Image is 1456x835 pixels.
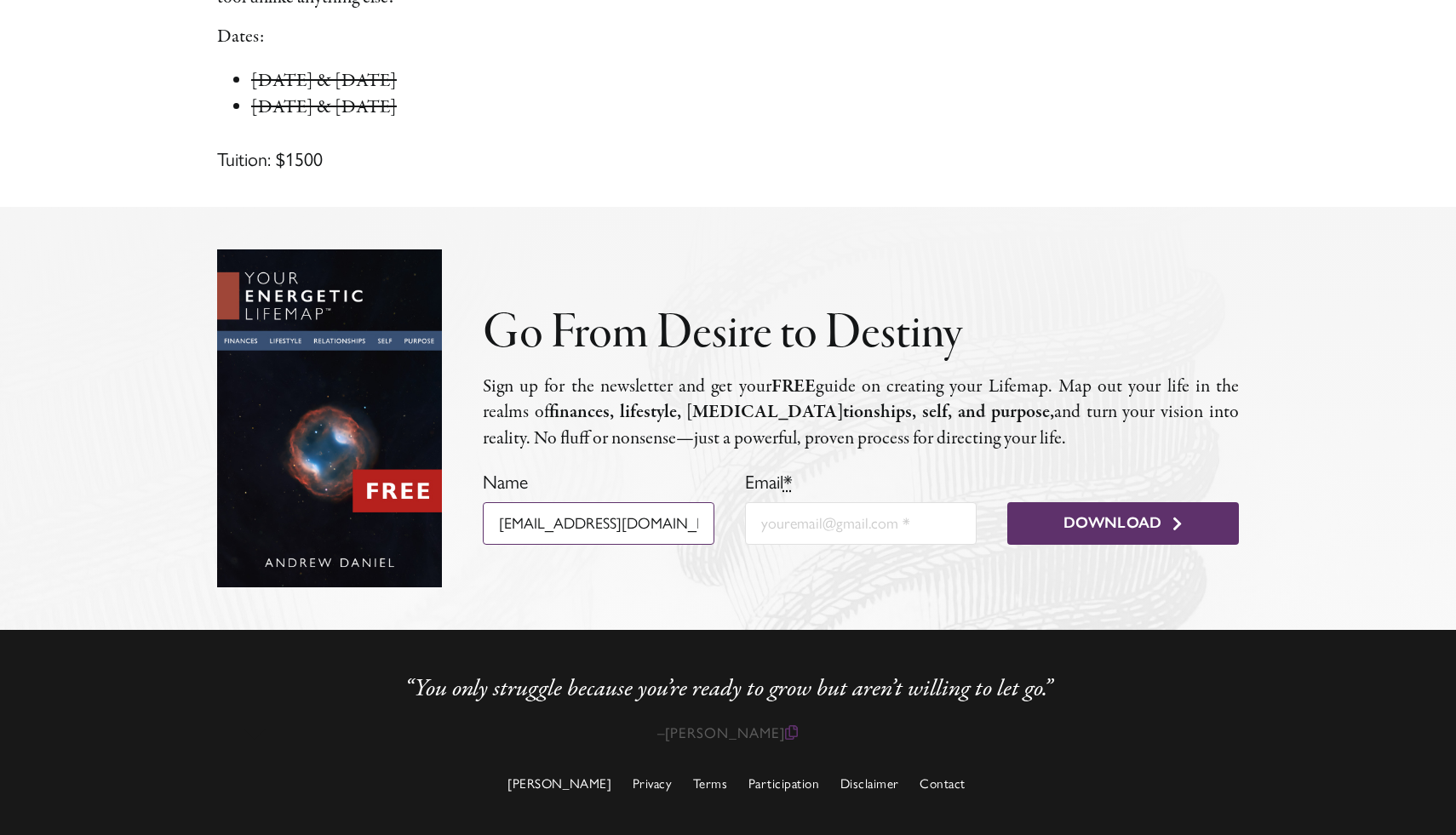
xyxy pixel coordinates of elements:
span: Download [1063,514,1162,533]
input: youremail@gmail.com * [745,502,977,545]
a: Participation [748,775,820,792]
a: [PERSON_NAME] [507,775,611,792]
a: Contact [920,775,966,792]
del: [DATE] & [DATE] [251,94,397,120]
a: Disclaimer [840,775,899,792]
p: –[PERSON_NAME] [217,725,1239,741]
a: Privacy [633,775,673,792]
strong: FREE [771,374,816,399]
h2: Go From Desire to Destiny [483,308,1239,361]
abbr: required [783,471,793,494]
p: “You only strug­gle because you’re ready to grow but aren’t will­ing to let go.” [245,670,1211,704]
del: [DATE] & [DATE] [251,68,397,94]
label: Email [745,471,793,494]
img: energetic-lifemap-6x9-andrew-daniel-free-ebook [217,249,442,586]
a: Terms [693,775,728,792]
p: Sign up for the newslet­ter and get your guide on cre­at­ing your Lifemap. Map out your life in t... [483,374,1239,452]
strong: finances, lifestyle, [MEDICAL_DATA]­tion­ships, self, and pur­pose, [549,399,1054,425]
p: Dates: [217,24,1239,50]
label: Name [483,471,528,494]
h5: Tuition: $1500 [217,149,1239,171]
button: Download [1007,502,1239,545]
input: Your Name [483,502,714,545]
